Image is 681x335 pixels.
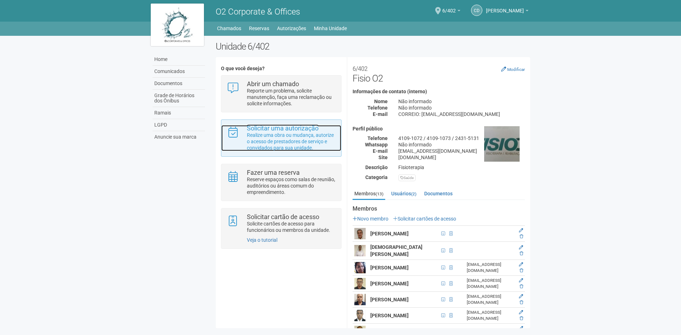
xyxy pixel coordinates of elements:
[354,228,366,239] img: user.png
[247,80,299,88] strong: Abrir um chamado
[221,66,341,71] h4: O que você deseja?
[467,278,514,290] div: [EMAIL_ADDRESS][DOMAIN_NAME]
[367,105,388,111] strong: Telefone
[354,262,366,273] img: user.png
[520,251,523,256] a: Excluir membro
[354,310,366,321] img: user.png
[370,244,422,257] strong: [DEMOGRAPHIC_DATA][PERSON_NAME]
[520,268,523,273] a: Excluir membro
[153,54,205,66] a: Home
[365,164,388,170] strong: Descrição
[393,216,456,222] a: Solicitar cartões de acesso
[393,111,530,117] div: CORREIO: [EMAIL_ADDRESS][DOMAIN_NAME]
[216,41,530,52] h2: Unidade 6/402
[520,234,523,239] a: Excluir membro
[519,245,523,250] a: Editar membro
[370,313,409,318] strong: [PERSON_NAME]
[153,119,205,131] a: LGPD
[354,278,366,289] img: user.png
[354,294,366,305] img: user.png
[370,281,409,286] strong: [PERSON_NAME]
[217,23,241,33] a: Chamados
[247,124,319,132] strong: Solicitar uma autorização
[365,142,388,147] strong: Whatsapp
[247,88,336,107] p: Reporte um problema, solicite manutenção, faça uma reclamação ou solicite informações.
[411,191,416,196] small: (2)
[353,62,525,84] h2: Fisio O2
[486,1,524,13] span: Cristine da Silva Covinha
[247,213,319,220] strong: Solicitar cartão de acesso
[249,23,269,33] a: Reservas
[227,169,336,195] a: Fazer uma reserva Reserve espaços como salas de reunião, auditórios ou áreas comum do empreendime...
[153,90,205,107] a: Grade de Horários dos Ônibus
[247,220,336,233] p: Solicite cartões de acesso para funcionários ou membros da unidade.
[153,107,205,119] a: Ramais
[354,245,366,256] img: user.png
[353,89,525,94] h4: Informações de contato (interno)
[227,214,336,233] a: Solicitar cartão de acesso Solicite cartões de acesso para funcionários ou membros da unidade.
[471,5,482,16] a: Cd
[393,105,530,111] div: Não informado
[153,131,205,143] a: Anuncie sua marca
[247,132,336,151] p: Realize uma obra ou mudança, autorize o acesso de prestadores de serviço e convidados para sua un...
[247,169,300,176] strong: Fazer uma reserva
[247,176,336,195] p: Reserve espaços como salas de reunião, auditórios ou áreas comum do empreendimento.
[422,188,454,199] a: Documentos
[353,126,525,132] h4: Perfil público
[393,98,530,105] div: Não informado
[520,316,523,321] a: Excluir membro
[501,66,525,72] a: Modificar
[374,99,388,104] strong: Nome
[353,188,385,200] a: Membros(13)
[370,265,409,270] strong: [PERSON_NAME]
[486,9,528,15] a: [PERSON_NAME]
[398,174,416,181] div: Saúde
[277,23,306,33] a: Autorizações
[373,148,388,154] strong: E-mail
[520,300,523,305] a: Excluir membro
[519,326,523,331] a: Editar membro
[353,206,525,212] strong: Membros
[370,231,409,236] strong: [PERSON_NAME]
[519,294,523,299] a: Editar membro
[353,65,367,72] small: 6/402
[519,262,523,267] a: Editar membro
[378,155,388,160] strong: Site
[353,216,388,222] a: Novo membro
[153,78,205,90] a: Documentos
[365,174,388,180] strong: Categoria
[153,66,205,78] a: Comunicados
[216,7,300,17] span: O2 Corporate & Offices
[520,284,523,289] a: Excluir membro
[227,81,336,107] a: Abrir um chamado Reporte um problema, solicite manutenção, faça uma reclamação ou solicite inform...
[314,23,347,33] a: Minha Unidade
[393,135,530,141] div: 4109-1072 / 4109-1073 / 2431-5131
[247,237,277,243] a: Veja o tutorial
[519,278,523,283] a: Editar membro
[389,188,418,199] a: Usuários(2)
[507,67,525,72] small: Modificar
[519,228,523,233] a: Editar membro
[467,309,514,322] div: [EMAIL_ADDRESS][DOMAIN_NAME]
[484,126,520,162] img: business.png
[151,4,204,46] img: logo.jpg
[442,9,460,15] a: 6/402
[393,154,530,161] div: [DOMAIN_NAME]
[393,164,530,171] div: Fisioterapia
[467,262,514,274] div: [EMAIL_ADDRESS][DOMAIN_NAME]
[370,297,409,302] strong: [PERSON_NAME]
[227,125,336,151] a: Solicitar uma autorização Realize uma obra ou mudança, autorize o acesso de prestadores de serviç...
[376,191,383,196] small: (13)
[467,294,514,306] div: [EMAIL_ADDRESS][DOMAIN_NAME]
[373,111,388,117] strong: E-mail
[442,1,456,13] span: 6/402
[393,141,530,148] div: Não informado
[367,135,388,141] strong: Telefone
[393,148,530,154] div: [EMAIL_ADDRESS][DOMAIN_NAME]
[519,310,523,315] a: Editar membro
